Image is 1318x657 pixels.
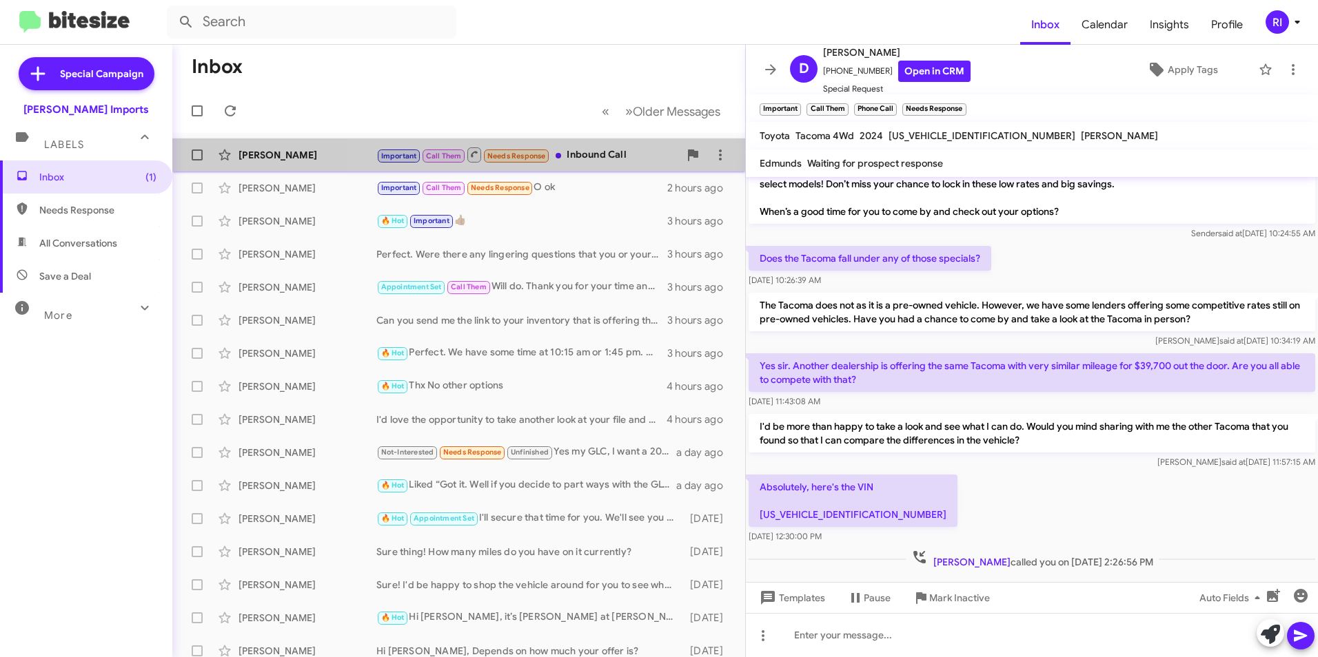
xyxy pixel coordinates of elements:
[823,82,971,96] span: Special Request
[929,585,990,610] span: Mark Inactive
[376,345,667,361] div: Perfect. We have some time at 10:15 am or 1:45 pm. Which works better for you?
[426,152,462,160] span: Call Them
[1188,585,1277,610] button: Auto Fields
[760,157,802,169] span: Edmunds
[1200,5,1254,45] span: Profile
[746,585,836,610] button: Templates
[617,97,729,125] button: Next
[376,477,676,493] div: Liked “Got it. Well if you decide to part ways with the GLC, I'd be more than happy to make you a...
[239,611,376,625] div: [PERSON_NAME]
[381,152,417,160] span: Important
[239,313,376,327] div: [PERSON_NAME]
[667,379,734,393] div: 4 hours ago
[60,67,143,81] span: Special Campaign
[602,103,609,120] span: «
[376,413,667,426] div: I'd love the opportunity to take another look at your file and see what we can do to help. Were y...
[749,353,1315,392] p: Yes sir. Another dealership is offering the same Tacoma with very similar mileage for $39,700 out...
[667,280,734,294] div: 3 hours ago
[823,61,971,82] span: [PHONE_NUMBER]
[381,613,405,622] span: 🔥 Hot
[889,129,1075,142] span: [US_VEHICLE_IDENTIFICATION_NUMBER]
[39,236,117,250] span: All Conversations
[864,585,891,610] span: Pause
[239,512,376,525] div: [PERSON_NAME]
[684,578,734,592] div: [DATE]
[511,448,549,457] span: Unfinished
[795,129,854,142] span: Tacoma 4Wd
[239,280,376,294] div: [PERSON_NAME]
[807,157,943,169] span: Waiting for prospect response
[760,103,801,116] small: Important
[239,214,376,228] div: [PERSON_NAME]
[854,103,897,116] small: Phone Call
[239,578,376,592] div: [PERSON_NAME]
[1191,228,1315,238] span: Sender [DATE] 10:24:55 AM
[1155,335,1315,346] span: [PERSON_NAME] [DATE] 10:34:19 AM
[667,413,734,426] div: 4 hours ago
[749,474,957,527] p: Absolutely, here's the VIN [US_VEHICLE_IDENTIFICATION_NUMBER]
[594,97,729,125] nav: Page navigation example
[145,170,156,184] span: (1)
[381,382,405,390] span: 🔥 Hot
[1081,129,1158,142] span: [PERSON_NAME]
[760,129,790,142] span: Toyota
[1219,335,1244,346] span: said at
[667,313,734,327] div: 3 hours ago
[19,57,154,90] a: Special Campaign
[376,444,676,460] div: Yes my GLC, I want a 2020 or 2021
[757,585,825,610] span: Templates
[1221,457,1246,467] span: said at
[799,58,809,80] span: D
[239,181,376,195] div: [PERSON_NAME]
[1254,10,1303,34] button: RI
[44,138,84,151] span: Labels
[1020,5,1071,45] span: Inbox
[667,346,734,360] div: 3 hours ago
[192,56,243,78] h1: Inbox
[39,203,156,217] span: Needs Response
[933,556,1011,568] span: [PERSON_NAME]
[749,414,1315,452] p: I'd be more than happy to take a look and see what I can do. Would you mind sharing with me the o...
[487,152,546,160] span: Needs Response
[667,247,734,261] div: 3 hours ago
[749,275,821,285] span: [DATE] 10:26:39 AM
[376,578,684,592] div: Sure! I'd be happy to shop the vehicle around for you to see what kind of offers we might be able...
[44,309,72,322] span: More
[376,510,684,526] div: I'll secure that time for you. We'll see you [DATE] morning! Thank you.
[749,531,822,541] span: [DATE] 12:30:00 PM
[23,103,149,116] div: [PERSON_NAME] Imports
[1218,228,1242,238] span: said at
[667,181,734,195] div: 2 hours ago
[633,104,720,119] span: Older Messages
[381,448,434,457] span: Not-Interested
[676,446,734,459] div: a day ago
[902,103,966,116] small: Needs Response
[381,514,405,523] span: 🔥 Hot
[823,44,971,61] span: [PERSON_NAME]
[239,545,376,559] div: [PERSON_NAME]
[594,97,618,125] button: Previous
[239,346,376,360] div: [PERSON_NAME]
[898,61,971,82] a: Open in CRM
[167,6,456,39] input: Search
[376,313,667,327] div: Can you send me the link to your inventory that is offering the low rates
[376,545,684,559] div: Sure thing! How many miles do you have on it currently?
[1199,585,1266,610] span: Auto Fields
[684,512,734,525] div: [DATE]
[1112,57,1252,82] button: Apply Tags
[381,183,417,192] span: Important
[749,293,1315,331] p: The Tacoma does not as it is a pre-owned vehicle. However, we have some lenders offering some com...
[39,269,91,283] span: Save a Deal
[376,146,679,163] div: Inbound Call
[1168,57,1218,82] span: Apply Tags
[376,213,667,229] div: 👍🏽
[376,279,667,295] div: Will do. Thank you for your time and have a great day!
[381,216,405,225] span: 🔥 Hot
[676,479,734,492] div: a day ago
[1071,5,1139,45] a: Calendar
[376,247,667,261] div: Perfect. Were there any lingering questions that you or your wife had about the GLE or need any i...
[625,103,633,120] span: »
[836,585,902,610] button: Pause
[749,396,820,406] span: [DATE] 11:43:08 AM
